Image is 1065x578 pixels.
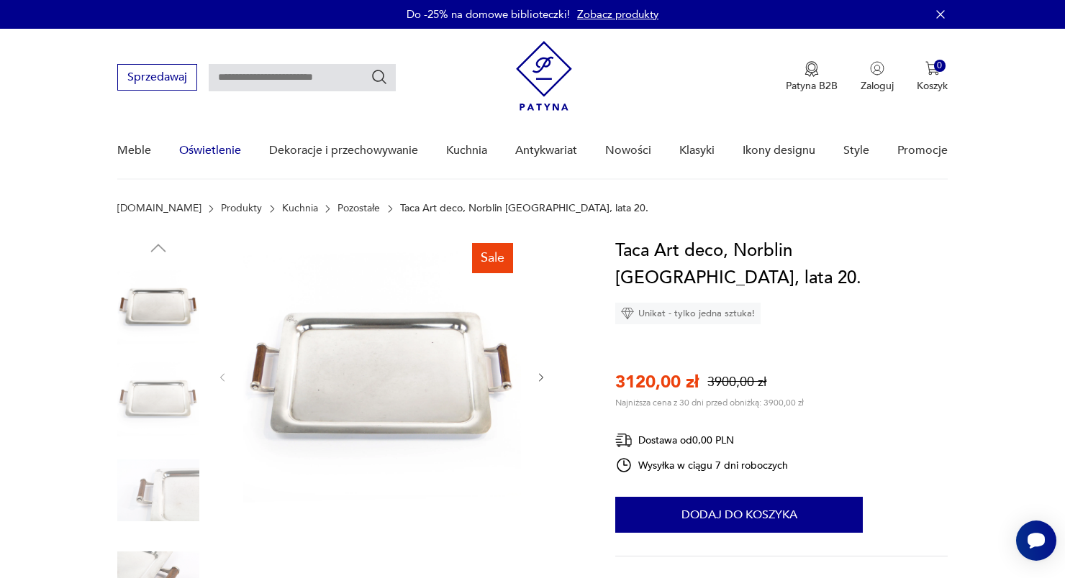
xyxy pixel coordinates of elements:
[897,123,948,178] a: Promocje
[925,61,940,75] img: Ikona koszyka
[472,243,513,273] div: Sale
[1016,520,1056,561] iframe: Smartsupp widget button
[577,7,658,22] a: Zobacz produkty
[621,307,634,320] img: Ikona diamentu
[786,61,838,93] button: Patyna B2B
[117,123,151,178] a: Meble
[117,449,199,531] img: Zdjęcie produktu Taca Art deco, Norblin Warszawa, lata 20.
[615,457,788,474] div: Wysyłka w ciągu 7 dni roboczych
[515,123,577,178] a: Antykwariat
[117,203,201,214] a: [DOMAIN_NAME]
[786,61,838,93] a: Ikona medaluPatyna B2B
[179,123,241,178] a: Oświetlenie
[934,60,946,72] div: 0
[615,431,633,449] img: Ikona dostawy
[615,397,804,408] p: Najniższa cena z 30 dni przed obniżką: 3900,00 zł
[117,266,199,348] img: Zdjęcie produktu Taca Art deco, Norblin Warszawa, lata 20.
[117,73,197,83] a: Sprzedawaj
[917,61,948,93] button: 0Koszyk
[516,41,572,111] img: Patyna - sklep z meblami i dekoracjami vintage
[861,61,894,93] button: Zaloguj
[861,79,894,93] p: Zaloguj
[117,64,197,91] button: Sprzedawaj
[221,203,262,214] a: Produkty
[446,123,487,178] a: Kuchnia
[282,203,318,214] a: Kuchnia
[917,79,948,93] p: Koszyk
[805,61,819,77] img: Ikona medalu
[400,203,648,214] p: Taca Art deco, Norblin [GEOGRAPHIC_DATA], lata 20.
[615,431,788,449] div: Dostawa od 0,00 PLN
[615,237,948,292] h1: Taca Art deco, Norblin [GEOGRAPHIC_DATA], lata 20.
[337,203,380,214] a: Pozostałe
[605,123,651,178] a: Nowości
[786,79,838,93] p: Patyna B2B
[117,358,199,440] img: Zdjęcie produktu Taca Art deco, Norblin Warszawa, lata 20.
[243,237,521,515] img: Zdjęcie produktu Taca Art deco, Norblin Warszawa, lata 20.
[371,68,388,86] button: Szukaj
[269,123,418,178] a: Dekoracje i przechowywanie
[679,123,715,178] a: Klasyki
[870,61,884,75] img: Ikonka użytkownika
[615,370,699,394] p: 3120,00 zł
[407,7,570,22] p: Do -25% na domowe biblioteczki!
[743,123,815,178] a: Ikony designu
[843,123,869,178] a: Style
[615,497,863,533] button: Dodaj do koszyka
[615,303,761,324] div: Unikat - tylko jedna sztuka!
[707,373,766,391] p: 3900,00 zł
